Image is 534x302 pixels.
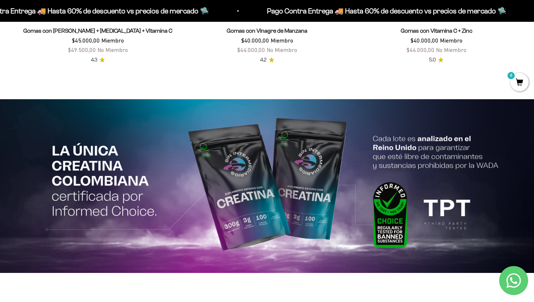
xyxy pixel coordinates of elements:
span: 5.0 [429,56,436,64]
a: Gomas con Vinagre de Manzana [227,28,307,34]
span: No Miembro [436,47,466,53]
span: No Miembro [267,47,297,53]
a: Gomas con [PERSON_NAME] + [MEDICAL_DATA] + Vitamina C [23,28,172,34]
span: Miembro [271,37,293,44]
span: 4.3 [91,56,97,64]
mark: 0 [507,71,515,80]
a: 4.24.2 de 5.0 estrellas [260,56,274,64]
a: 5.05.0 de 5.0 estrellas [429,56,444,64]
span: $44.000,00 [237,47,265,53]
span: Miembro [101,37,124,44]
a: 0 [510,79,529,87]
span: $40.000,00 [241,37,269,44]
p: Pago Contra Entrega 🚚 Hasta 60% de descuento vs precios de mercado 🛸 [256,5,495,17]
a: 4.34.3 de 5.0 estrellas [91,56,105,64]
span: $45.000,00 [72,37,100,44]
span: No Miembro [97,47,128,53]
span: $40.000,00 [410,37,438,44]
a: Gomas con Vitamina C + Zinc [401,28,472,34]
span: Miembro [440,37,462,44]
span: 4.2 [260,56,267,64]
span: $44.000,00 [406,47,434,53]
span: $49.500,00 [68,47,96,53]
